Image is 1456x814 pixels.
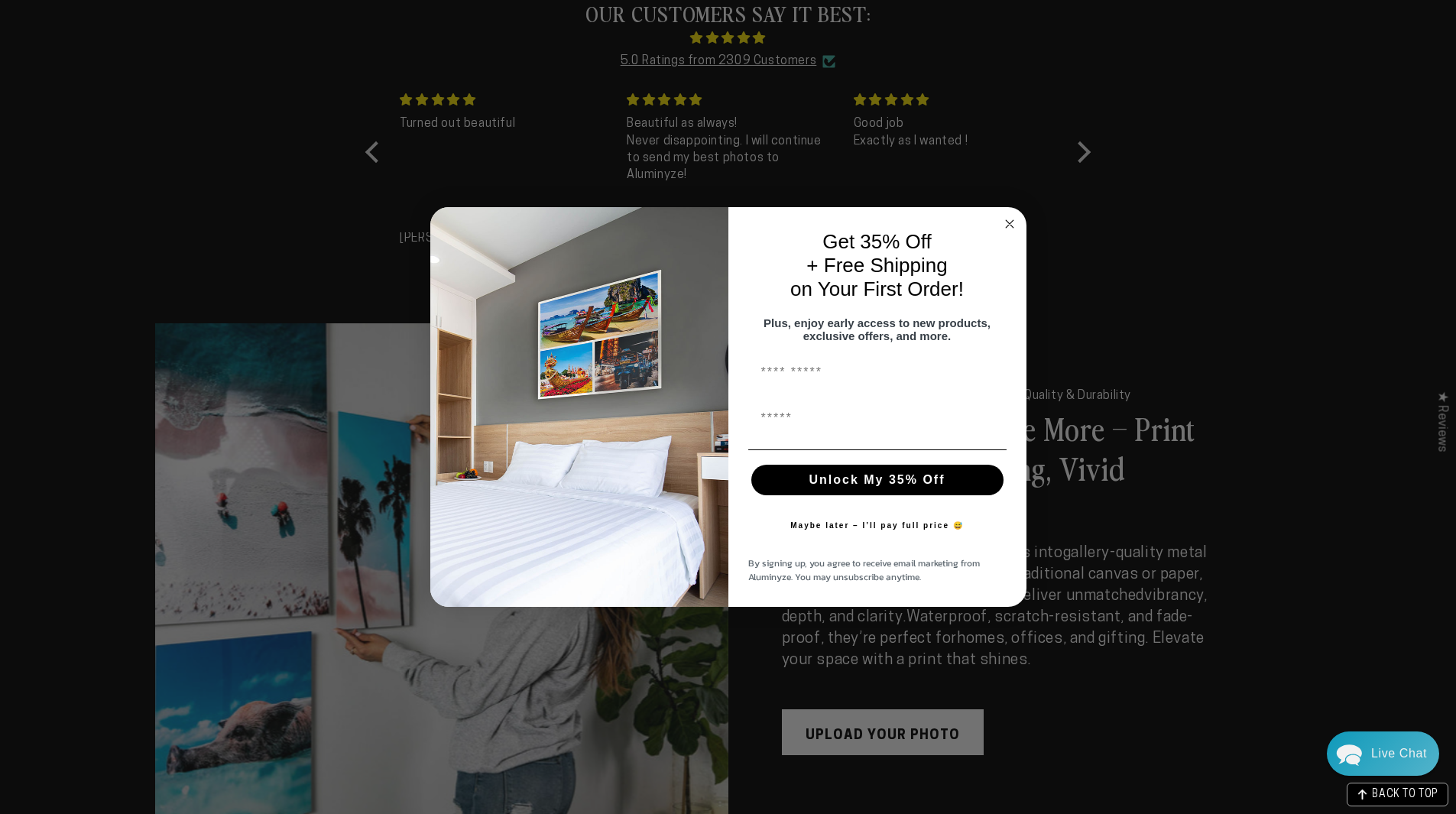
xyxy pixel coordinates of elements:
span: + Free Shipping [806,254,947,277]
button: Maybe later – I’ll pay full price 😅 [783,511,971,541]
span: By signing up, you agree to receive email marketing from Aluminyze. You may unsubscribe anytime. [748,556,980,584]
span: Plus, enjoy early access to new products, exclusive offers, and more. [764,316,991,342]
img: 728e4f65-7e6c-44e2-b7d1-0292a396982f.jpeg [430,207,728,608]
div: Chat widget toggle [1327,731,1439,776]
div: Contact Us Directly [1371,731,1427,776]
span: Get 35% Off [822,230,932,253]
button: Close dialog [1000,215,1019,233]
button: Unlock My 35% Off [751,465,1004,495]
span: BACK TO TOP [1372,790,1438,800]
span: on Your First Order! [790,277,964,300]
img: underline [748,449,1007,450]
